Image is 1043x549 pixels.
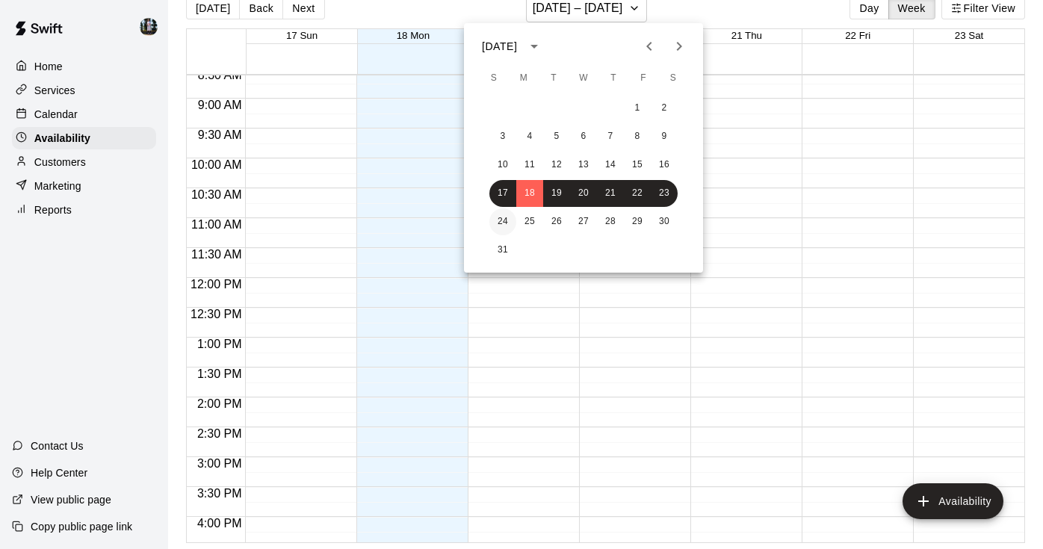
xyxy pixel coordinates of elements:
button: 21 [597,180,624,207]
span: Friday [630,63,657,93]
button: 24 [489,208,516,235]
div: [DATE] [482,39,517,55]
button: 12 [543,152,570,179]
button: 26 [543,208,570,235]
button: 5 [543,123,570,150]
button: 10 [489,152,516,179]
span: Sunday [480,63,507,93]
button: 11 [516,152,543,179]
button: 31 [489,237,516,264]
span: Saturday [660,63,687,93]
button: 17 [489,180,516,207]
button: 4 [516,123,543,150]
span: Monday [510,63,537,93]
span: Wednesday [570,63,597,93]
button: 30 [651,208,678,235]
button: 28 [597,208,624,235]
button: 9 [651,123,678,150]
button: Previous month [634,31,664,61]
button: 3 [489,123,516,150]
button: 7 [597,123,624,150]
span: Tuesday [540,63,567,93]
button: 22 [624,180,651,207]
button: 14 [597,152,624,179]
span: Thursday [600,63,627,93]
button: 18 [516,180,543,207]
button: 1 [624,95,651,122]
button: Next month [664,31,694,61]
button: calendar view is open, switch to year view [521,34,547,59]
button: 16 [651,152,678,179]
button: 19 [543,180,570,207]
button: 25 [516,208,543,235]
button: 13 [570,152,597,179]
button: 20 [570,180,597,207]
button: 23 [651,180,678,207]
button: 2 [651,95,678,122]
button: 6 [570,123,597,150]
button: 29 [624,208,651,235]
button: 8 [624,123,651,150]
button: 15 [624,152,651,179]
button: 27 [570,208,597,235]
